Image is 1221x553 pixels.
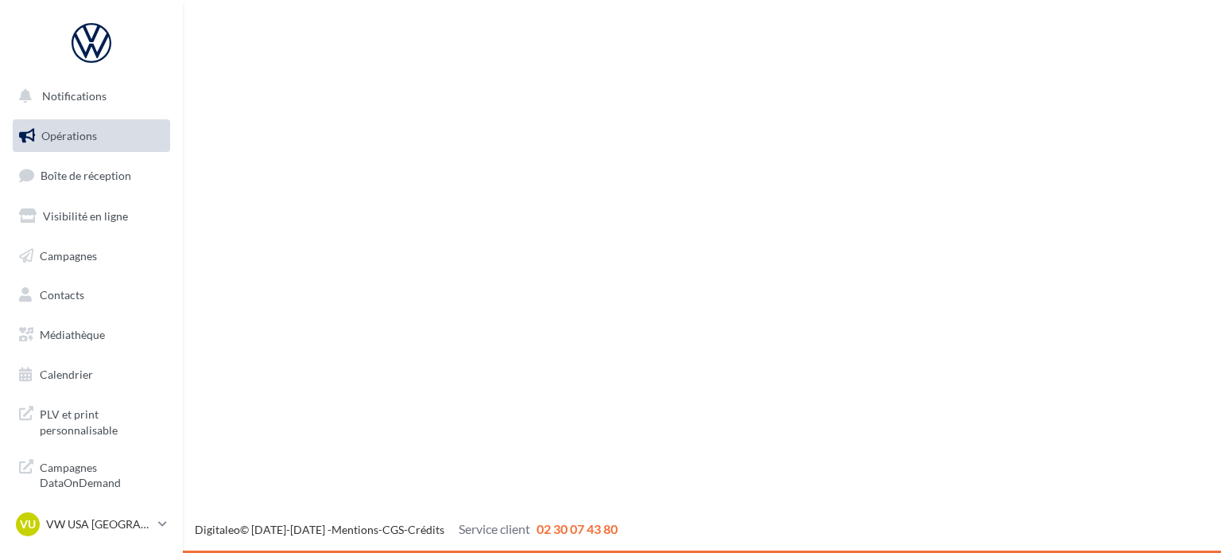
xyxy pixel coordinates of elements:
[40,288,84,302] span: Contacts
[40,457,164,491] span: Campagnes DataOnDemand
[331,523,378,536] a: Mentions
[10,450,173,497] a: Campagnes DataOnDemand
[40,328,105,341] span: Médiathèque
[41,169,131,182] span: Boîte de réception
[10,158,173,193] a: Boîte de réception
[42,89,107,103] span: Notifications
[382,523,404,536] a: CGS
[40,248,97,262] span: Campagnes
[40,368,93,381] span: Calendrier
[195,523,618,536] span: © [DATE]-[DATE] - - -
[10,278,173,312] a: Contacts
[46,516,152,532] p: VW USA [GEOGRAPHIC_DATA]
[10,397,173,444] a: PLV et print personnalisable
[20,516,36,532] span: VU
[195,523,240,536] a: Digitaleo
[41,129,97,142] span: Opérations
[40,403,164,438] span: PLV et print personnalisable
[10,200,173,233] a: Visibilité en ligne
[10,358,173,391] a: Calendrier
[13,509,170,539] a: VU VW USA [GEOGRAPHIC_DATA]
[408,523,444,536] a: Crédits
[10,119,173,153] a: Opérations
[10,318,173,352] a: Médiathèque
[10,80,167,113] button: Notifications
[43,209,128,223] span: Visibilité en ligne
[10,240,173,273] a: Campagnes
[459,521,530,536] span: Service client
[537,521,618,536] span: 02 30 07 43 80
